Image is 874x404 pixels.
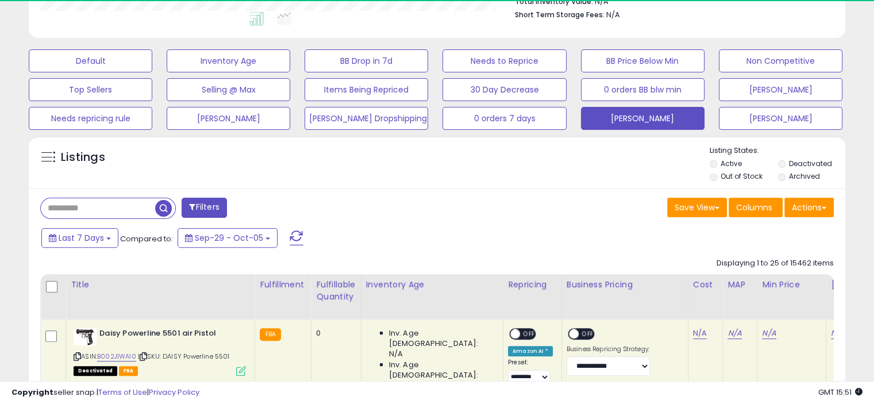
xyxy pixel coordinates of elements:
[98,387,147,398] a: Terms of Use
[305,49,428,72] button: BB Drop in 7d
[442,78,566,101] button: 30 Day Decrease
[579,329,597,339] span: OFF
[520,329,538,339] span: OFF
[762,328,776,339] a: N/A
[717,258,834,269] div: Displaying 1 to 25 of 15462 items
[260,328,281,341] small: FBA
[729,198,783,217] button: Columns
[788,159,831,168] label: Deactivated
[260,279,306,291] div: Fulfillment
[29,49,152,72] button: Default
[178,228,278,248] button: Sep-29 - Oct-05
[59,232,104,244] span: Last 7 Days
[727,279,752,291] div: MAP
[719,107,842,130] button: [PERSON_NAME]
[581,78,704,101] button: 0 orders BB blw min
[74,328,97,345] img: 41hHefnV05L._SL40_.jpg
[784,198,834,217] button: Actions
[167,78,290,101] button: Selling @ Max
[29,107,152,130] button: Needs repricing rule
[120,233,173,244] span: Compared to:
[195,232,263,244] span: Sep-29 - Oct-05
[138,352,230,361] span: | SKU: DAISY Powerline 5501
[305,78,428,101] button: Items Being Repriced
[693,279,718,291] div: Cost
[567,345,650,353] label: Business Repricing Strategy:
[11,387,53,398] strong: Copyright
[74,328,246,375] div: ASIN:
[721,171,763,181] label: Out of Stock
[667,198,727,217] button: Save View
[167,49,290,72] button: Inventory Age
[182,198,226,218] button: Filters
[74,366,117,376] span: All listings that are unavailable for purchase on Amazon for any reason other than out-of-stock
[581,107,704,130] button: [PERSON_NAME]
[508,359,553,384] div: Preset:
[167,107,290,130] button: [PERSON_NAME]
[736,202,772,213] span: Columns
[11,387,199,398] div: seller snap | |
[442,107,566,130] button: 0 orders 7 days
[97,352,136,361] a: B002J1WA10
[710,145,845,156] p: Listing States:
[508,346,553,356] div: Amazon AI *
[818,387,863,398] span: 2025-10-13 15:51 GMT
[305,107,428,130] button: [PERSON_NAME] Dropshipping
[389,328,494,349] span: Inv. Age [DEMOGRAPHIC_DATA]:
[567,279,683,291] div: Business Pricing
[721,159,742,168] label: Active
[149,387,199,398] a: Privacy Policy
[389,360,494,380] span: Inv. Age [DEMOGRAPHIC_DATA]:
[831,328,845,339] a: N/A
[762,279,821,291] div: Min Price
[727,328,741,339] a: N/A
[719,49,842,72] button: Non Competitive
[99,328,239,342] b: Daisy Powerline 5501 air Pistol
[581,49,704,72] button: BB Price Below Min
[719,78,842,101] button: [PERSON_NAME]
[788,171,819,181] label: Archived
[41,228,118,248] button: Last 7 Days
[316,328,352,338] div: 0
[316,279,356,303] div: Fulfillable Quantity
[389,349,403,359] span: N/A
[389,380,403,391] span: N/A
[119,366,138,376] span: FBA
[366,279,498,291] div: Inventory Age
[442,49,566,72] button: Needs to Reprice
[71,279,250,291] div: Title
[508,279,557,291] div: Repricing
[693,328,707,339] a: N/A
[61,149,105,166] h5: Listings
[29,78,152,101] button: Top Sellers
